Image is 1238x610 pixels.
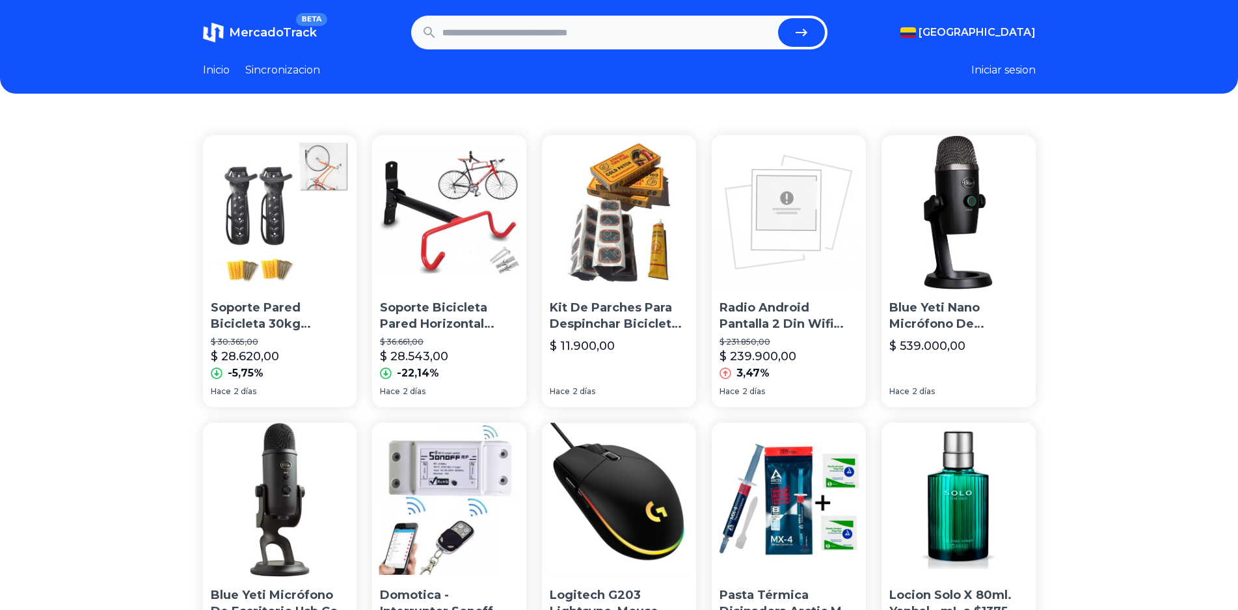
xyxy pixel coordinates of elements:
span: 2 días [234,386,256,397]
p: Soporte Bicicleta Pared Horizontal Certificado 30kg Obsequio [380,300,518,332]
a: Sincronizacion [245,62,320,78]
p: Blue Yeti Nano Micrófono De Escritorio Usb Con Soporte [889,300,1028,332]
p: Soporte Pared Bicicleta 30kg Original 2 Unid Torni +obsequio [211,300,349,332]
p: $ 11.900,00 [550,337,615,355]
img: Blue Yeti Nano Micrófono De Escritorio Usb Con Soporte [881,135,1036,289]
p: $ 28.620,00 [211,347,279,365]
span: 2 días [572,386,595,397]
span: Hace [889,386,909,397]
span: 2 días [912,386,935,397]
button: [GEOGRAPHIC_DATA] [900,25,1036,40]
span: Hace [380,386,400,397]
a: Inicio [203,62,230,78]
p: $ 36.661,00 [380,337,518,347]
a: MercadoTrackBETA [203,22,317,43]
a: Blue Yeti Nano Micrófono De Escritorio Usb Con SoporteBlue Yeti Nano Micrófono De Escritorio Usb ... [881,135,1036,407]
p: $ 539.000,00 [889,337,965,355]
a: Kit De Parches Para Despinchar Bicicletas 48 ParchesKit De Parches Para Despinchar Bicicletas 48 ... [542,135,696,407]
span: [GEOGRAPHIC_DATA] [919,25,1036,40]
p: Kit De Parches Para Despinchar Bicicletas 48 Parches [550,300,688,332]
p: -22,14% [397,365,439,381]
p: $ 28.543,00 [380,347,448,365]
img: Domotica - Interruptor Sonoff Con Control Rf Switche Wifi [372,423,526,577]
a: Soporte Pared Bicicleta 30kg Original 2 Unid Torni +obsequioSoporte Pared Bicicleta 30kg Original... [203,135,357,407]
p: $ 239.900,00 [720,347,796,365]
img: Pasta Térmica Disipadora Arctic Mx-4 4g Original Sellada [712,423,866,577]
span: Hace [211,386,231,397]
p: $ 231.850,00 [720,337,858,347]
p: 3,47% [736,365,770,381]
span: 2 días [742,386,765,397]
img: Radio Android Pantalla 2 Din Wifi Gps Waze 2 Din Con Cámara [712,135,866,289]
img: Soporte Pared Bicicleta 30kg Original 2 Unid Torni +obsequio [203,135,357,289]
img: Colombia [900,27,916,38]
p: -5,75% [228,365,263,381]
span: MercadoTrack [229,25,317,40]
img: Logitech G203 Lightsync, Mouse Gamer Rgb, 6 Botones, 8000dpi [542,423,696,577]
img: MercadoTrack [203,22,224,43]
a: Soporte Bicicleta Pared Horizontal Certificado 30kg ObsequioSoporte Bicicleta Pared Horizontal Ce... [372,135,526,407]
img: Soporte Bicicleta Pared Horizontal Certificado 30kg Obsequio [372,135,526,289]
img: Kit De Parches Para Despinchar Bicicletas 48 Parches [542,135,696,289]
img: Locion Solo X 80ml. Yanbal - mL a $1375 [881,423,1036,577]
img: Blue Yeti Micrófono De Escritorio Usb Con Soporte [203,423,357,577]
p: $ 30.365,00 [211,337,349,347]
span: Hace [550,386,570,397]
button: Iniciar sesion [971,62,1036,78]
a: Radio Android Pantalla 2 Din Wifi Gps Waze 2 Din Con CámaraRadio Android Pantalla 2 Din Wifi Gps ... [712,135,866,407]
span: 2 días [403,386,425,397]
span: BETA [296,13,327,26]
p: Radio Android Pantalla 2 Din Wifi Gps Waze 2 Din Con Cámara [720,300,858,332]
span: Hace [720,386,740,397]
